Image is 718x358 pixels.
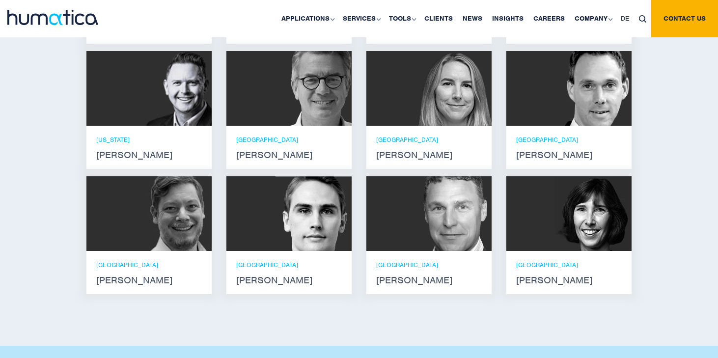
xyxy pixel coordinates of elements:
img: Claudio Limacher [136,176,212,251]
strong: [PERSON_NAME] [376,276,482,284]
img: Jan Löning [276,51,352,126]
p: [GEOGRAPHIC_DATA] [376,261,482,269]
strong: [PERSON_NAME] [516,276,622,284]
img: Russell Raath [136,51,212,126]
p: [GEOGRAPHIC_DATA] [96,261,202,269]
p: [GEOGRAPHIC_DATA] [516,261,622,269]
strong: [PERSON_NAME] [236,151,342,159]
strong: [PERSON_NAME] [516,151,622,159]
img: Bryan Turner [415,176,492,251]
strong: [PERSON_NAME] [96,276,202,284]
strong: [PERSON_NAME] [236,276,342,284]
p: [GEOGRAPHIC_DATA] [236,261,342,269]
img: Zoë Fox [415,51,492,126]
p: [GEOGRAPHIC_DATA] [516,136,622,144]
p: [US_STATE] [96,136,202,144]
img: Karen Wright [555,176,632,251]
strong: [PERSON_NAME] [376,151,482,159]
p: [GEOGRAPHIC_DATA] [236,136,342,144]
strong: [PERSON_NAME] [96,151,202,159]
img: Paul Simpson [276,176,352,251]
img: search_icon [639,15,646,23]
p: [GEOGRAPHIC_DATA] [376,136,482,144]
img: logo [7,10,98,25]
span: DE [621,14,629,23]
img: Andreas Knobloch [555,51,632,126]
